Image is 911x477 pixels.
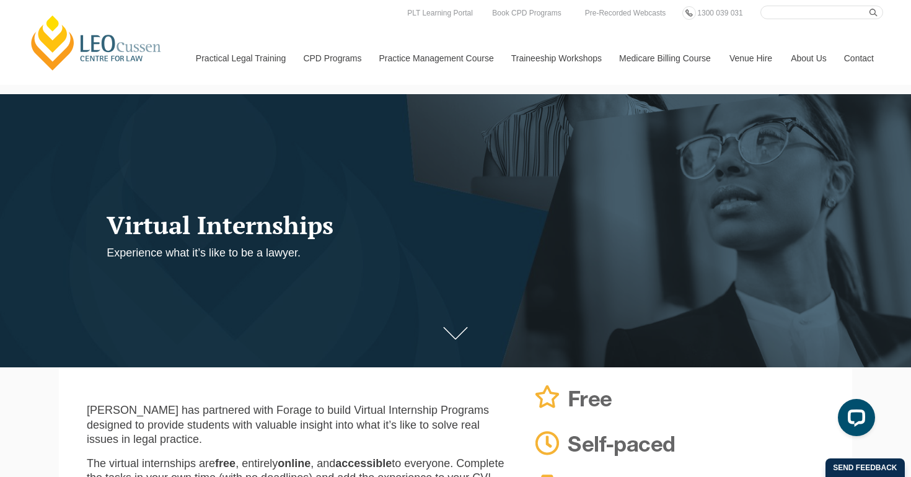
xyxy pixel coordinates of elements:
strong: free [215,457,235,470]
a: Venue Hire [720,32,781,85]
h1: Virtual Internships [107,211,595,239]
a: [PERSON_NAME] Centre for Law [28,14,165,72]
a: Medicare Billing Course [610,32,720,85]
span: 1300 039 031 [697,9,742,17]
a: Pre-Recorded Webcasts [582,6,669,20]
a: Practice Management Course [370,32,502,85]
a: Book CPD Programs [489,6,564,20]
a: CPD Programs [294,32,369,85]
a: 1300 039 031 [694,6,746,20]
strong: online [278,457,310,470]
a: Practical Legal Training [187,32,294,85]
a: PLT Learning Portal [404,6,476,20]
p: [PERSON_NAME] has partnered with Forage to build Virtual Internship Programs designed to provide ... [87,403,509,447]
iframe: LiveChat chat widget [828,394,880,446]
a: Contact [835,32,883,85]
strong: accessible [335,457,392,470]
p: Experience what it’s like to be a lawyer. [107,246,595,260]
a: About Us [781,32,835,85]
a: Traineeship Workshops [502,32,610,85]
